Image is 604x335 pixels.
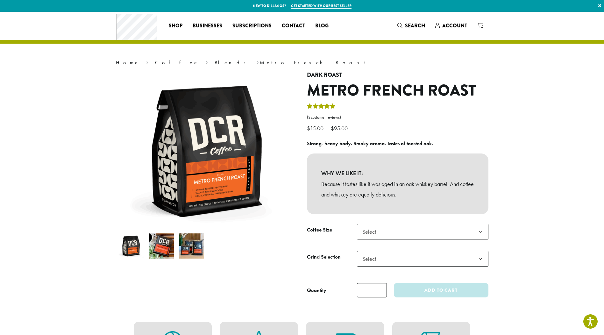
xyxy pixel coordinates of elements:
[232,22,272,30] span: Subscriptions
[321,179,474,200] p: Because it tastes like it was aged in an oak whiskey barrel. And coffee and whiskey are equally d...
[257,57,259,67] span: ›
[307,103,336,112] div: Rated 5.00 out of 5
[392,20,430,31] a: Search
[307,72,488,79] h4: Dark Roast
[118,233,144,259] img: Metro French Roast
[116,59,488,67] nav: Breadcrumb
[215,59,250,66] a: Blends
[307,125,325,132] bdi: 15.00
[360,253,382,265] span: Select
[360,225,382,238] span: Select
[405,22,425,29] span: Search
[206,57,208,67] span: ›
[155,59,199,66] a: Coffee
[307,82,488,100] h1: Metro French Roast
[315,22,329,30] span: Blog
[331,125,349,132] bdi: 95.00
[307,253,357,262] label: Grind Selection
[331,125,334,132] span: $
[326,125,330,132] span: –
[307,114,488,121] a: (3customer reviews)
[291,3,352,9] a: Get started with our best seller
[149,233,174,259] img: Metro French Roast - Image 2
[307,125,310,132] span: $
[307,225,357,235] label: Coffee Size
[357,251,488,267] span: Select
[394,283,488,297] button: Add to cart
[193,22,222,30] span: Businesses
[357,224,488,239] span: Select
[357,283,387,297] input: Product quantity
[307,140,433,147] b: Strong, heavy body. Smoky aroma. Tastes of toasted oak.
[116,59,139,66] a: Home
[164,21,188,31] a: Shop
[179,233,204,259] img: Metro French Roast - Image 3
[442,22,467,29] span: Account
[321,168,474,179] b: WHY WE LIKE IT:
[169,22,182,30] span: Shop
[146,57,148,67] span: ›
[282,22,305,30] span: Contact
[307,287,326,294] div: Quantity
[308,115,311,120] span: 3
